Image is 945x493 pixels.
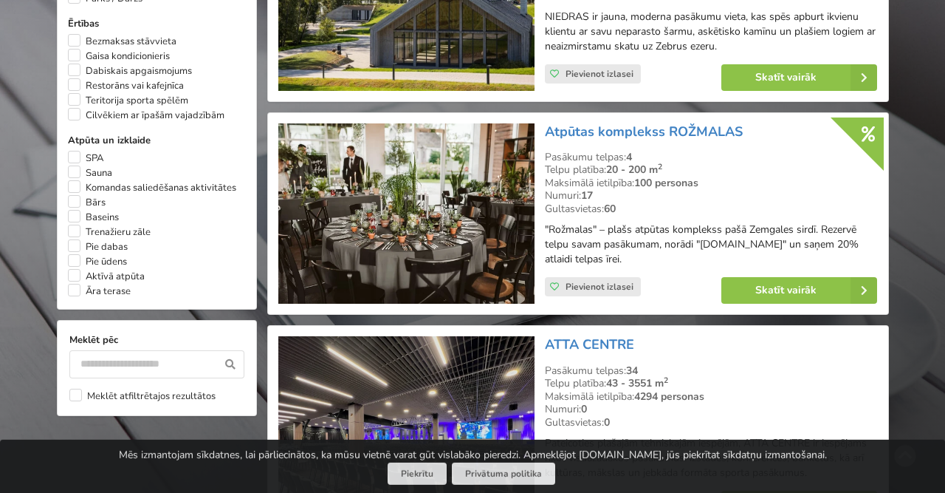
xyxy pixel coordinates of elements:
div: Pasākumu telpas: [545,151,877,164]
label: Trenažieru zāle [68,225,151,239]
strong: 0 [604,415,610,429]
label: Teritorija sporta spēlēm [68,93,188,108]
label: Aktīvā atpūta [68,269,145,284]
a: Skatīt vairāk [721,64,877,91]
strong: 100 personas [634,176,698,190]
label: Pie ūdens [68,254,127,269]
strong: 34 [626,364,638,378]
label: Bārs [68,195,106,210]
label: Ērtības [68,16,246,31]
div: Pasākumu telpas: [545,364,877,378]
div: Maksimālā ietilpība: [545,177,877,190]
p: NIEDRAS ir jauna, moderna pasākumu vieta, kas spēs apburt ikvienu klientu ar savu neparasto šarmu... [545,10,877,54]
label: Meklēt atfiltrētajos rezultātos [69,389,216,404]
sup: 2 [664,375,668,386]
label: Baseins [68,210,119,225]
div: Gultasvietas: [545,416,877,429]
div: Telpu platība: [545,377,877,390]
strong: 60 [604,202,616,216]
label: Komandas saliedēšanas aktivitātes [68,180,236,195]
label: Āra terase [68,284,131,299]
strong: 17 [581,188,593,203]
label: Cilvēkiem ar īpašām vajadzībām [68,108,224,123]
p: "Rožmalas" – plašs atpūtas komplekss pašā Zemgales sirdī. Rezervē telpu savam pasākumam, norādi "... [545,222,877,267]
strong: 4294 personas [634,390,704,404]
label: Pie dabas [68,239,128,254]
label: Gaisa kondicionieris [68,49,170,64]
div: Numuri: [545,403,877,416]
strong: 43 - 3551 m [606,376,668,390]
label: Dabiskais apgaismojums [68,64,192,78]
div: Maksimālā ietilpība: [545,390,877,404]
strong: 4 [626,150,632,164]
sup: 2 [658,161,662,172]
p: Pateicoties plašajām tehniskajām iespējām, ATTA CENTRE ir iespējams rīkot visdažādākos pasākumus:... [545,436,877,480]
label: Atpūta un izklaide [68,133,246,148]
label: Meklēt pēc [69,333,244,347]
div: Numuri: [545,189,877,203]
label: SPA [68,151,103,166]
label: Restorāns vai kafejnīca [68,78,184,93]
label: Bezmaksas stāvvieta [68,34,176,49]
span: Pievienot izlasei [566,281,633,293]
div: Telpu platība: [545,163,877,177]
a: Skatīt vairāk [721,277,877,304]
a: ATTA CENTRE [545,336,634,353]
a: Privātuma politika [452,463,555,486]
a: Atpūtas komplekss ROŽMALAS [545,123,743,140]
span: Pievienot izlasei [566,68,633,80]
strong: 0 [581,402,587,416]
strong: 20 - 200 m [606,163,662,177]
img: Neierastas vietas | Ceraukste | Atpūtas komplekss ROŽMALAS [278,123,535,305]
label: Sauna [68,166,112,180]
button: Piekrītu [388,463,447,486]
div: Gultasvietas: [545,203,877,216]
